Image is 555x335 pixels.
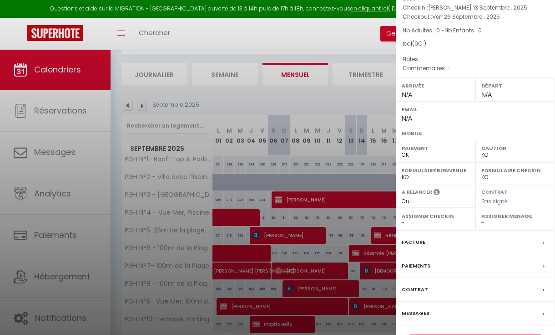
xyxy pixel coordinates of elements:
label: A relancer [402,188,432,196]
label: Arrivée [402,81,469,90]
span: Pas signé [481,197,508,205]
span: Ven 26 Septembre . 2025 [432,13,500,21]
label: Formulaire Checkin [481,166,549,175]
p: Notes : [403,55,548,64]
div: Ical [403,40,548,48]
label: Assigner Menage [481,211,549,221]
span: Nb Adultes : 0 - [403,26,482,34]
label: Mobile [402,129,549,138]
span: N/A [481,91,492,98]
label: Paiement [402,144,469,153]
p: Checkin : [403,3,548,12]
span: 0 [414,40,418,47]
span: N/A [402,91,412,98]
label: Contrat [402,285,428,294]
label: Paiements [402,261,430,271]
span: Nb Enfants : 0 [444,26,482,34]
span: - [448,64,451,72]
p: Commentaires : [403,64,548,73]
label: Assigner Checkin [402,211,469,221]
span: [PERSON_NAME] 13 Septembre . 2025 [428,4,527,11]
label: Caution [481,144,549,153]
p: Checkout : [403,12,548,21]
label: Email [402,105,549,114]
label: Départ [481,81,549,90]
span: - [421,55,424,63]
label: Facture [402,237,425,247]
label: Formulaire Bienvenue [402,166,469,175]
i: Sélectionner OUI si vous souhaiter envoyer les séquences de messages post-checkout [434,188,440,198]
label: Contrat [481,188,508,194]
button: Open LiveChat chat widget [7,4,35,31]
span: ( € ) [412,40,426,47]
label: Messages [402,309,429,318]
span: N/A [402,115,412,122]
